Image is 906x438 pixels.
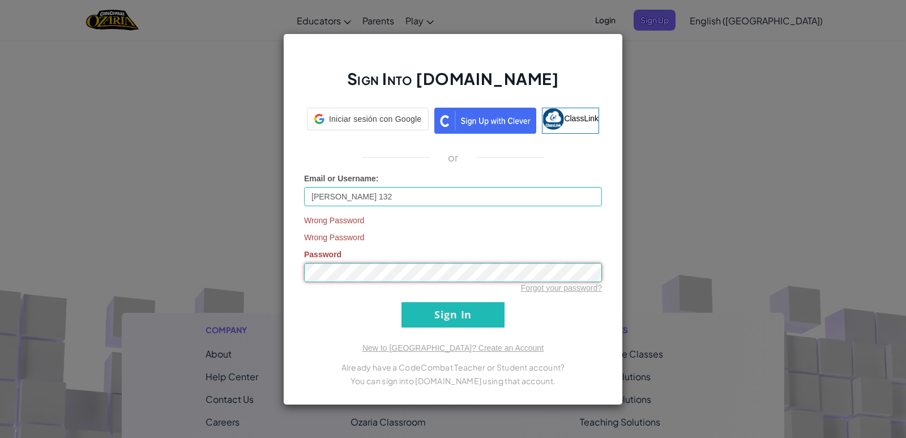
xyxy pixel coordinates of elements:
a: Forgot your password? [521,283,602,292]
div: Iniciar sesión con Google [307,108,429,130]
span: Iniciar sesión con Google [329,113,421,125]
span: ClassLink [564,113,599,122]
span: Email or Username [304,174,376,183]
img: classlink-logo-small.png [542,108,564,130]
p: or [448,151,459,164]
span: Wrong Password [304,232,602,243]
a: New to [GEOGRAPHIC_DATA]? Create an Account [362,343,544,352]
input: Sign In [401,302,505,328]
a: Iniciar sesión con Google [307,108,429,134]
h2: Sign Into [DOMAIN_NAME] [304,68,602,101]
p: Already have a CodeCombat Teacher or Student account? [304,360,602,374]
span: Password [304,250,341,259]
label: : [304,173,379,184]
span: Wrong Password [304,215,602,226]
p: You can sign into [DOMAIN_NAME] using that account. [304,374,602,388]
img: clever_sso_button@2x.png [434,108,536,134]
